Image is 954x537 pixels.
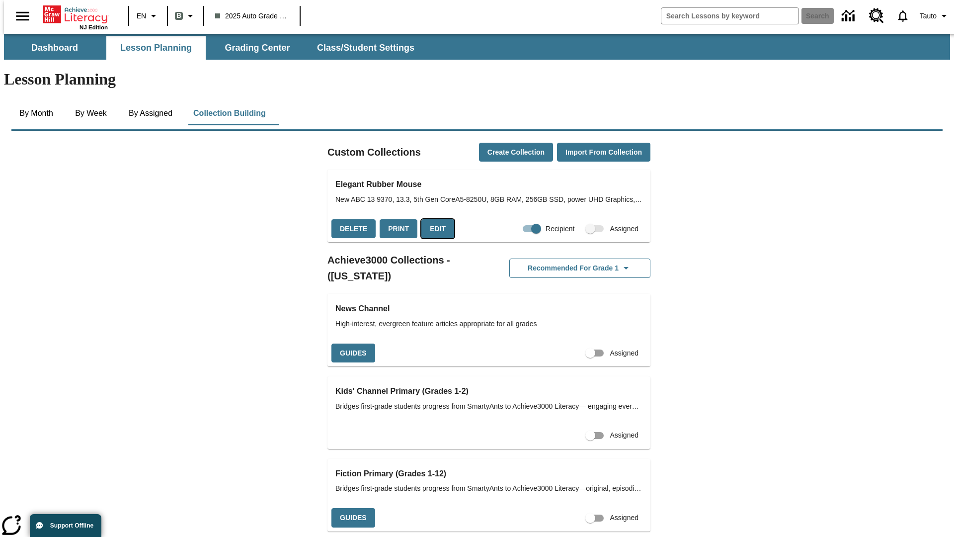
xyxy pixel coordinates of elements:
[4,70,950,89] h1: Lesson Planning
[331,508,375,528] button: Guides
[120,42,192,54] span: Lesson Planning
[225,42,290,54] span: Grading Center
[327,144,421,160] h2: Custom Collections
[557,143,650,162] button: Import from Collection
[106,36,206,60] button: Lesson Planning
[380,219,417,239] button: Print, will open in a new window
[890,3,916,29] a: Notifications
[66,101,116,125] button: By Week
[509,259,650,278] button: Recommended for Grade 1
[610,513,638,523] span: Assigned
[208,36,307,60] button: Grading Center
[479,143,553,162] button: Create Collection
[309,36,422,60] button: Class/Student Settings
[863,2,890,29] a: Resource Center, Will open in new tab
[43,3,108,30] div: Home
[185,101,274,125] button: Collection Building
[335,178,642,191] h3: Elegant Rubber Mouse
[331,219,376,239] button: Delete
[610,224,638,234] span: Assigned
[421,219,454,239] button: Edit
[610,430,638,441] span: Assigned
[4,34,950,60] div: SubNavbar
[916,7,954,25] button: Profile/Settings
[30,514,101,537] button: Support Offline
[610,348,638,358] span: Assigned
[171,7,200,25] button: Boost Class color is gray green. Change class color
[331,344,375,363] button: Guides
[335,467,642,481] h3: Fiction Primary (Grades 1-12)
[31,42,78,54] span: Dashboard
[215,11,289,21] span: 2025 Auto Grade 1 B
[335,384,642,398] h3: Kids' Channel Primary (Grades 1-2)
[43,4,108,24] a: Home
[546,224,574,234] span: Recipient
[50,522,93,529] span: Support Offline
[132,7,164,25] button: Language: EN, Select a language
[327,252,489,284] h2: Achieve3000 Collections - ([US_STATE])
[79,24,108,30] span: NJ Edition
[836,2,863,30] a: Data Center
[920,11,937,21] span: Tauto
[335,194,642,205] span: New ABC 13 9370, 13.3, 5th Gen CoreA5-8250U, 8GB RAM, 256GB SSD, power UHD Graphics, OS 10 Home, ...
[137,11,146,21] span: EN
[335,483,642,494] span: Bridges first-grade students progress from SmartyAnts to Achieve3000 Literacy—original, episodic ...
[335,302,642,316] h3: News Channel
[335,401,642,412] span: Bridges first-grade students progress from SmartyAnts to Achieve3000 Literacy— engaging evergreen...
[5,36,104,60] button: Dashboard
[11,101,61,125] button: By Month
[8,1,37,31] button: Open side menu
[176,9,181,22] span: B
[4,36,423,60] div: SubNavbar
[121,101,180,125] button: By Assigned
[335,319,642,329] span: High-interest, evergreen feature articles appropriate for all grades
[317,42,414,54] span: Class/Student Settings
[661,8,798,24] input: search field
